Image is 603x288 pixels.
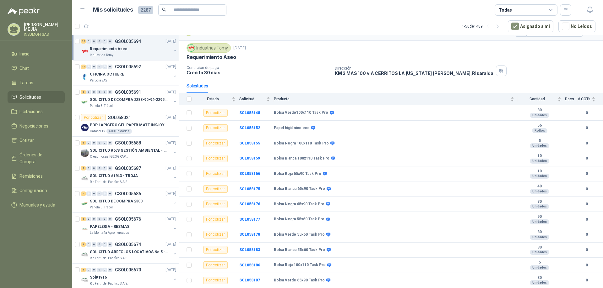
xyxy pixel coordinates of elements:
div: 0 [108,90,112,94]
b: 0 [578,247,595,253]
p: GSOL005670 [115,268,141,272]
span: search [162,8,166,12]
span: Chat [19,65,29,72]
div: 0 [108,166,112,170]
a: SOL058148 [239,111,260,115]
b: Papel higiénico eco [274,126,310,131]
div: 0 [97,268,102,272]
b: 0 [578,262,595,268]
div: Por cotizar [203,124,228,132]
img: Company Logo [188,45,195,51]
span: Inicio [19,50,30,57]
b: 5 [518,139,561,144]
div: 0 [97,242,102,247]
th: Docs [565,93,578,105]
b: SOL058155 [239,141,260,145]
b: 10 [518,169,561,174]
div: 0 [86,39,91,44]
div: 0 [102,39,107,44]
p: Crédito 30 días [187,70,330,75]
p: Oleaginosas [GEOGRAPHIC_DATA][PERSON_NAME] [90,154,129,159]
p: SOLICITUD #678 GESTIÓN AMBIENTAL - TUMACO [90,148,168,154]
p: Requerimiento Aseo [187,54,236,60]
div: 0 [102,141,107,145]
div: Todas [499,7,512,13]
a: 1 0 0 0 0 0 GSOL005670[DATE] Company LogoSol#1916Rio Fertil del Pacífico S.A.S. [81,266,177,286]
div: 0 [108,217,112,221]
span: Cotizar [19,137,34,144]
a: 1 0 0 0 0 0 GSOL005691[DATE] Company LogoSOLICITUD DE COMPRA 2288-90-94-2295-96-2301-02-04Panela ... [81,88,177,108]
div: 0 [97,217,102,221]
p: OFICINA OCTUBRE [90,71,124,77]
div: 0 [97,90,102,94]
a: Remisiones [8,170,65,182]
div: 0 [108,65,112,69]
div: 0 [102,217,107,221]
p: GSOL005674 [115,242,141,247]
b: 90 [518,214,561,219]
a: Configuración [8,185,65,196]
b: 40 [518,184,561,189]
a: SOL058159 [239,156,260,160]
p: [DATE] [166,89,176,95]
span: Estado [195,97,231,101]
div: 0 [102,191,107,196]
div: Por cotizar [81,114,106,121]
p: [DATE] [233,45,246,51]
div: 0 [86,242,91,247]
div: Por cotizar [203,139,228,147]
img: Company Logo [81,149,89,157]
div: Unidades [530,219,549,224]
a: 2 0 0 0 0 0 GSOL005687[DATE] Company LogoSOLICITUD #1943 - TROJARio Fertil del Pacífico S.A.S. [81,165,177,185]
p: SOLICITUD ARREGLOS LOCATIVOS No 5 - PICHINDE [90,249,168,255]
div: Por cotizar [203,231,228,238]
div: 0 [92,141,96,145]
div: 0 [108,242,112,247]
div: 0 [92,65,96,69]
div: 0 [92,268,96,272]
div: 1 [81,217,86,221]
div: Por cotizar [203,201,228,208]
p: POP LAPICERO GEL PAPER MATE INKJOY 0.7 (Revisar el adjunto) [90,122,168,128]
a: 2 0 0 0 0 0 GSOL005686[DATE] Company LogoSOLICITUD DE COMPRA 2300Panela El Trébol [81,190,177,210]
div: 1 - 50 de 1489 [462,21,503,31]
b: Bolsa Roja 65x90 Task Pro [274,171,321,176]
div: 0 [108,268,112,272]
p: GSOL005688 [115,141,141,145]
div: Por cotizar [203,170,228,177]
p: SOLICITUD #1943 - TROJA [90,173,138,179]
div: Por cotizar [203,216,228,223]
p: Requerimiento Aseo [90,46,128,52]
img: Company Logo [81,200,89,207]
div: 0 [108,141,112,145]
div: Por cotizar [203,261,228,269]
b: 30 [518,108,561,113]
p: Rio Fertil del Pacífico S.A.S. [90,180,128,185]
b: 5 [518,260,561,265]
div: Unidades [530,143,549,148]
b: SOL058175 [239,187,260,191]
a: Solicitudes [8,91,65,103]
b: 0 [578,140,595,146]
a: Cotizar [8,134,65,146]
b: Bolsa Verde100x110 Task Pro [274,110,328,115]
a: SOL058178 [239,232,260,237]
div: 0 [92,39,96,44]
a: SOL058177 [239,217,260,222]
div: Por cotizar [203,155,228,162]
div: 0 [102,268,107,272]
p: [DATE] [166,115,176,121]
img: Company Logo [81,73,89,81]
a: SOL058176 [239,202,260,206]
div: 0 [86,65,91,69]
span: Tareas [19,79,33,86]
p: GSOL005687 [115,166,141,170]
img: Company Logo [81,225,89,233]
div: 0 [97,141,102,145]
b: Bolsa Verde 55x60 Task Pro [274,232,325,237]
p: GSOL005686 [115,191,141,196]
b: 30 [518,230,561,235]
a: Chat [8,62,65,74]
